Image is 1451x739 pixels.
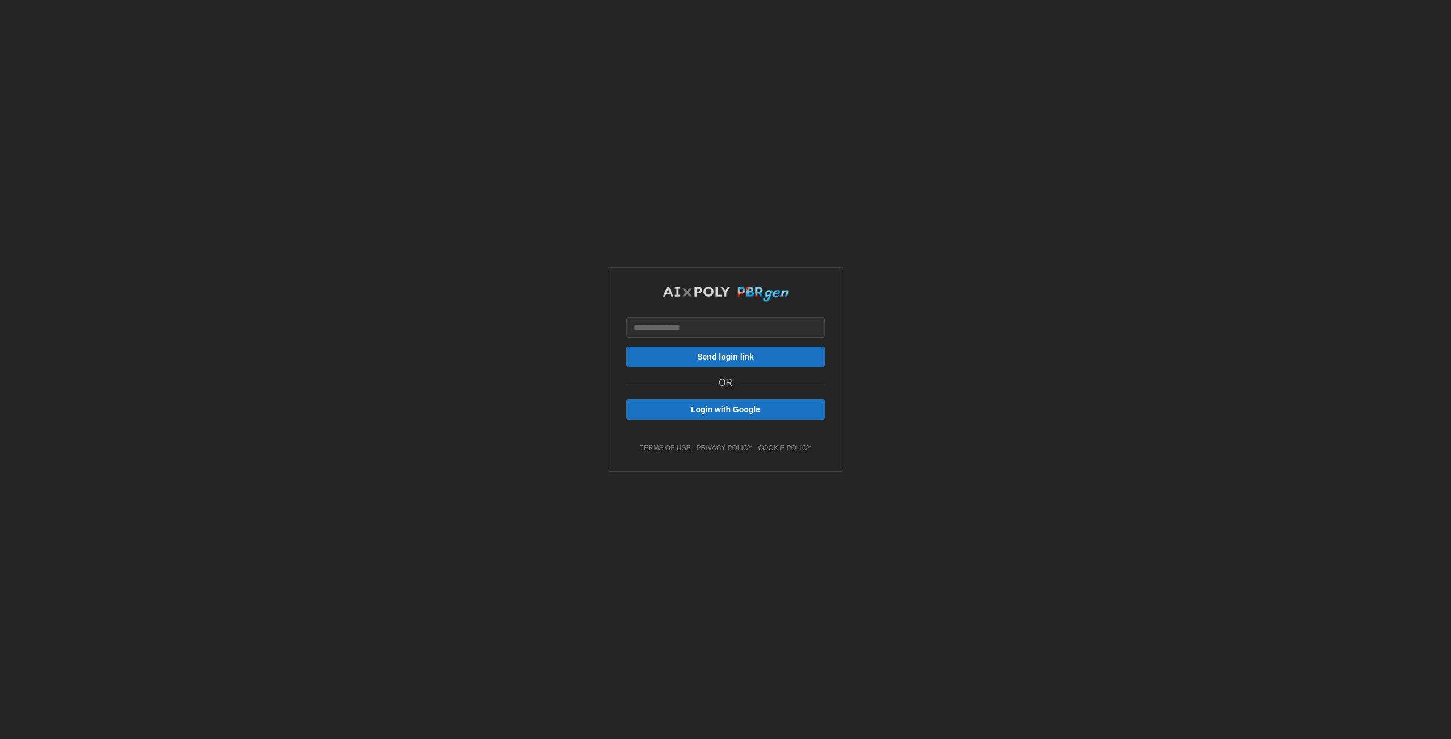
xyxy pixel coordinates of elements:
a: privacy policy [697,443,753,453]
p: OR [719,376,732,390]
a: cookie policy [758,443,811,453]
button: Send login link [626,347,825,367]
a: terms of use [640,443,691,453]
img: AIxPoly PBRgen [662,286,790,302]
span: Send login link [697,347,754,366]
span: Login with Google [691,400,760,419]
button: Login with Google [626,399,825,420]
